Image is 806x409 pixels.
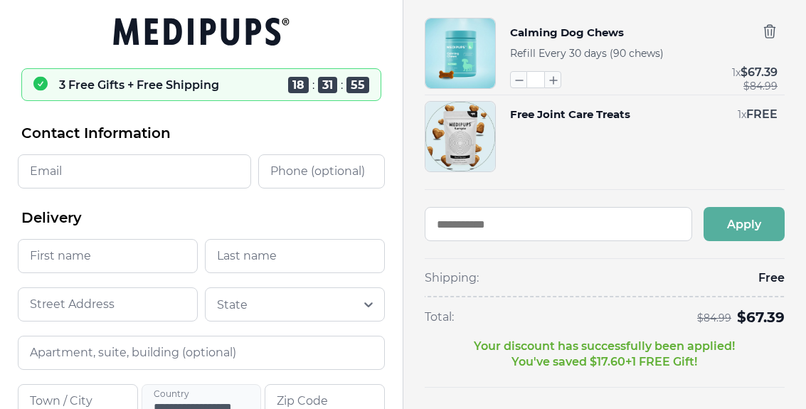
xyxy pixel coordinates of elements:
[510,23,624,42] button: Calming Dog Chews
[425,18,495,88] img: Calming Dog Chews
[741,65,778,79] span: $ 67.39
[425,309,454,325] span: Total:
[510,107,630,122] button: Free Joint Care Treats
[474,339,735,370] p: Your discount has successfully been applied! You've saved $ 17.60 + 1 FREE Gift!
[510,47,664,60] span: Refill Every 30 days (90 chews)
[738,108,746,121] span: 1 x
[758,270,785,286] span: Free
[704,207,785,241] button: Apply
[59,78,219,92] p: 3 Free Gifts + Free Shipping
[288,77,309,93] span: 18
[425,270,479,286] span: Shipping:
[746,107,778,121] span: FREE
[425,102,495,171] img: Free Joint Care Treats
[318,77,337,93] span: 31
[341,78,343,92] span: :
[743,80,778,92] span: $ 84.99
[697,312,731,324] span: $ 84.99
[346,77,369,93] span: 55
[737,309,785,326] span: $ 67.39
[312,78,314,92] span: :
[21,208,82,228] span: Delivery
[732,66,741,79] span: 1 x
[21,124,171,143] span: Contact Information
